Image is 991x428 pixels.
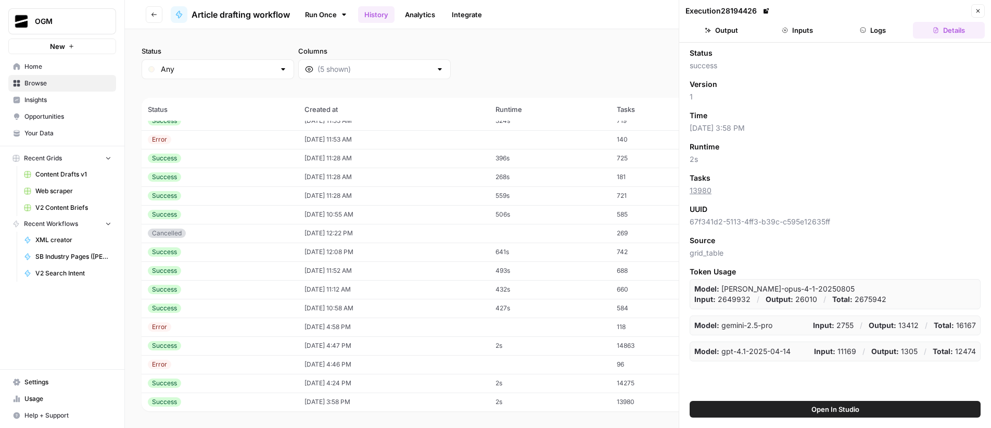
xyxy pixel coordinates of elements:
a: Browse [8,75,116,92]
input: Any [161,64,275,74]
p: 13412 [869,320,919,331]
label: Status [142,46,294,56]
span: Time [690,110,707,121]
span: 2s [690,154,981,165]
span: Version [690,79,717,90]
img: OGM Logo [12,12,31,31]
a: Article drafting workflow [171,6,290,23]
p: 2755 [813,320,854,331]
span: V2 Content Briefs [35,203,111,212]
td: [DATE] 4:58 PM [298,318,489,336]
p: 16167 [934,320,976,331]
td: 660 [611,280,706,299]
p: / [757,294,759,305]
td: 559s [489,186,611,205]
div: Success [148,247,181,257]
td: [DATE] 4:46 PM [298,355,489,374]
span: Usage [24,394,111,404]
a: Settings [8,374,116,391]
div: Error [148,135,171,144]
span: grid_table [690,248,981,258]
span: SB Industry Pages ([PERSON_NAME] v3) [35,252,111,261]
a: Home [8,58,116,75]
span: Status [690,48,713,58]
strong: Total: [933,347,953,356]
div: Success [148,397,181,407]
td: [DATE] 11:28 AM [298,149,489,168]
td: [DATE] 10:58 AM [298,299,489,318]
strong: Input: [814,347,835,356]
a: Opportunities [8,108,116,125]
td: 13980 [611,393,706,411]
a: Insights [8,92,116,108]
a: Analytics [399,6,441,23]
a: SB Industry Pages ([PERSON_NAME] v3) [19,248,116,265]
a: 13980 [690,186,712,195]
td: [DATE] 11:12 AM [298,280,489,299]
div: Success [148,154,181,163]
th: Runtime [489,98,611,121]
span: Insights [24,95,111,105]
div: Success [148,285,181,294]
p: 26010 [766,294,817,305]
button: Recent Workflows [8,216,116,232]
span: Help + Support [24,411,111,420]
button: Open In Studio [690,401,981,418]
td: [DATE] 10:55 AM [298,205,489,224]
div: Success [148,304,181,313]
p: 2649932 [694,294,751,305]
button: Details [913,22,985,39]
span: Home [24,62,111,71]
span: Recent Workflows [24,219,78,229]
td: 641s [489,243,611,261]
div: Success [148,266,181,275]
td: [DATE] 3:58 PM [298,393,489,411]
span: New [50,41,65,52]
a: History [358,6,395,23]
button: Output [685,22,757,39]
span: Web scraper [35,186,111,196]
a: Usage [8,391,116,407]
div: Error [148,322,171,332]
span: success [690,60,981,71]
td: 688 [611,261,706,280]
button: Workspace: OGM [8,8,116,34]
strong: Model: [694,284,719,293]
span: Token Usage [690,267,981,277]
strong: Total: [832,295,853,304]
div: Success [148,210,181,219]
div: Success [148,172,181,182]
td: 269 [611,224,706,243]
span: (37 records) [142,79,974,98]
span: Opportunities [24,112,111,121]
p: / [925,320,928,331]
span: Article drafting workflow [192,8,290,21]
td: 14275 [611,374,706,393]
button: Recent Grids [8,150,116,166]
input: (5 shown) [317,64,431,74]
a: V2 Search Intent [19,265,116,282]
button: Logs [837,22,909,39]
a: Web scraper [19,183,116,199]
span: V2 Search Intent [35,269,111,278]
td: [DATE] 11:28 AM [298,186,489,205]
strong: Total: [934,321,954,330]
strong: Model: [694,321,719,330]
div: Success [148,191,181,200]
span: Recent Grids [24,154,62,163]
strong: Output: [766,295,793,304]
th: Created at [298,98,489,121]
th: Tasks [611,98,706,121]
td: [DATE] 4:47 PM [298,336,489,355]
td: [DATE] 11:53 AM [298,130,489,149]
a: Run Once [298,6,354,23]
div: Error [148,360,171,369]
td: 719 [611,111,706,130]
p: / [860,320,862,331]
td: 324s [489,111,611,130]
strong: Output: [869,321,896,330]
td: 181 [611,168,706,186]
td: 2s [489,393,611,411]
p: 2675942 [832,294,886,305]
span: Open In Studio [811,404,859,414]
